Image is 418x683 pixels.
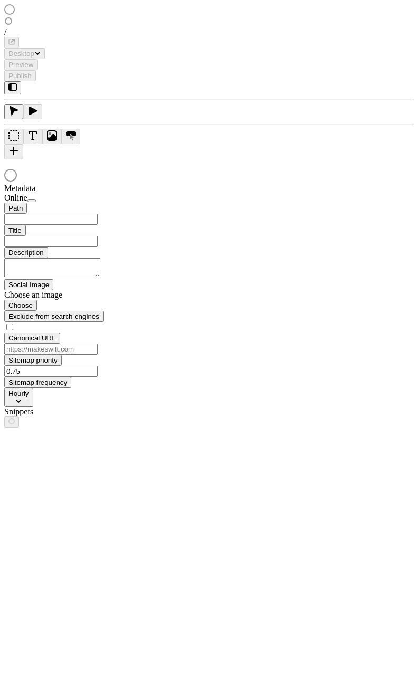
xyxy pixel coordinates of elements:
span: Hourly [8,390,29,397]
span: Desktop [8,50,34,58]
span: Choose [8,301,33,309]
button: Sitemap frequency [4,377,71,388]
div: / [4,27,414,37]
button: Image [42,129,61,144]
input: https://makeswift.com [4,344,98,355]
button: Box [4,129,23,144]
span: Preview [8,61,33,69]
button: Sitemap priority [4,355,62,366]
button: Button [61,129,80,144]
button: Canonical URL [4,333,60,344]
span: Online [4,193,27,202]
span: Publish [8,72,32,80]
div: Snippets [4,407,131,416]
button: Desktop [4,48,45,59]
div: Metadata [4,184,131,193]
div: Choose an image [4,290,131,300]
button: Title [4,225,26,236]
button: Publish [4,70,36,81]
button: Path [4,203,27,214]
button: Hourly [4,388,33,407]
button: Social Image [4,279,53,290]
button: Text [23,129,42,144]
button: Exclude from search engines [4,311,104,322]
button: Description [4,247,48,258]
button: Choose [4,300,37,311]
button: Preview [4,59,38,70]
